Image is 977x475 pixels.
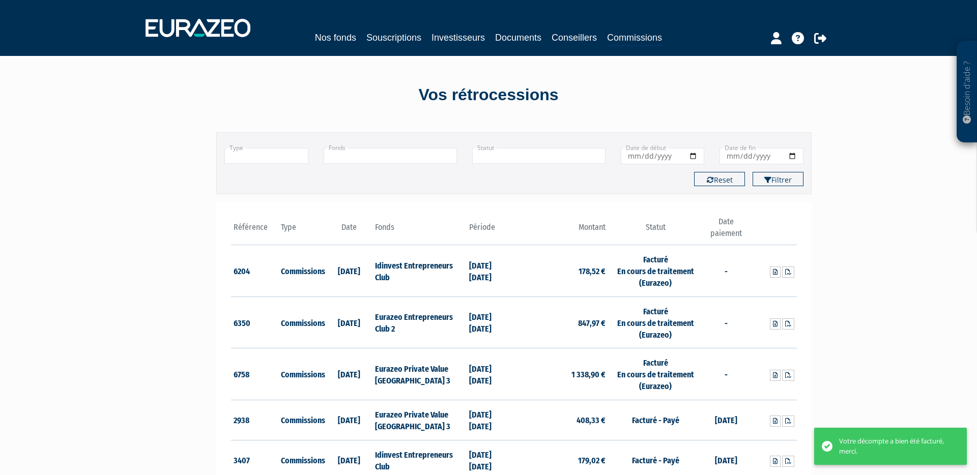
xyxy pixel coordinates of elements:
td: Commissions [278,400,326,440]
a: Documents [495,31,541,45]
th: Date paiement [703,216,750,245]
a: Commissions [607,31,662,46]
td: 6350 [231,296,278,348]
td: [DATE] [325,348,372,400]
a: Conseillers [552,31,597,45]
td: [DATE] [703,400,750,440]
td: 847,97 € [514,296,608,348]
img: 1732889491-logotype_eurazeo_blanc_rvb.png [146,19,250,37]
td: Commissions [278,348,326,400]
td: Eurazeo Private Value [GEOGRAPHIC_DATA] 3 [372,400,467,440]
td: [DATE] [325,400,372,440]
td: [DATE] [DATE] [467,400,514,440]
a: Nos fonds [315,31,356,45]
a: Investisseurs [432,31,485,45]
div: Vos rétrocessions [198,83,779,107]
th: Date [325,216,372,245]
td: 6758 [231,348,278,400]
button: Reset [694,172,745,186]
td: - [703,296,750,348]
td: [DATE] [325,296,372,348]
th: Type [278,216,326,245]
td: Facturé En cours de traitement (Eurazeo) [608,296,702,348]
td: - [703,245,750,297]
td: 6204 [231,245,278,297]
td: - [703,348,750,400]
th: Période [467,216,514,245]
a: Souscriptions [366,31,421,45]
p: Besoin d'aide ? [961,46,973,138]
button: Filtrer [753,172,803,186]
td: Commissions [278,245,326,297]
td: Eurazeo Private Value [GEOGRAPHIC_DATA] 3 [372,348,467,400]
td: [DATE] [325,245,372,297]
td: Eurazeo Entrepreneurs Club 2 [372,296,467,348]
td: [DATE] [DATE] [467,348,514,400]
td: [DATE] [DATE] [467,296,514,348]
th: Fonds [372,216,467,245]
td: [DATE] [DATE] [467,245,514,297]
th: Statut [608,216,702,245]
th: Référence [231,216,278,245]
th: Montant [514,216,608,245]
td: Facturé En cours de traitement (Eurazeo) [608,348,702,400]
td: 2938 [231,400,278,440]
td: Facturé En cours de traitement (Eurazeo) [608,245,702,297]
td: 408,33 € [514,400,608,440]
td: 178,52 € [514,245,608,297]
td: Idinvest Entrepreneurs Club [372,245,467,297]
td: 1 338,90 € [514,348,608,400]
td: Commissions [278,296,326,348]
div: Votre décompte a bien été facturé, merci. [839,436,952,456]
td: Facturé - Payé [608,400,702,440]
